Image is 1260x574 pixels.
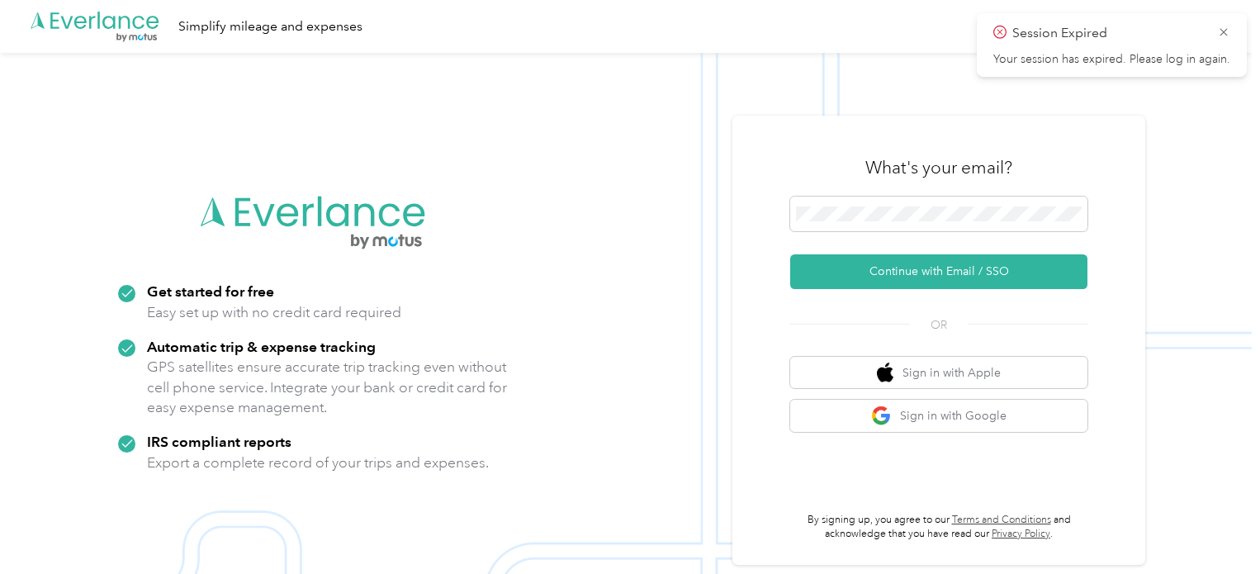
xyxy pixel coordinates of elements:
[877,363,893,383] img: apple logo
[910,316,968,334] span: OR
[147,453,489,473] p: Export a complete record of your trips and expenses.
[1012,23,1206,44] p: Session Expired
[147,433,291,450] strong: IRS compliant reports
[790,400,1087,432] button: google logoSign in with Google
[871,406,892,426] img: google logo
[147,302,401,323] p: Easy set up with no credit card required
[147,282,274,300] strong: Get started for free
[147,357,508,418] p: GPS satellites ensure accurate trip tracking even without cell phone service. Integrate your bank...
[178,17,362,37] div: Simplify mileage and expenses
[993,52,1230,67] p: Your session has expired. Please log in again.
[790,513,1087,542] p: By signing up, you agree to our and acknowledge that you have read our .
[790,254,1087,289] button: Continue with Email / SSO
[865,156,1012,179] h3: What's your email?
[147,338,376,355] strong: Automatic trip & expense tracking
[790,357,1087,389] button: apple logoSign in with Apple
[992,528,1050,540] a: Privacy Policy
[952,514,1051,526] a: Terms and Conditions
[1168,481,1260,574] iframe: Everlance-gr Chat Button Frame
